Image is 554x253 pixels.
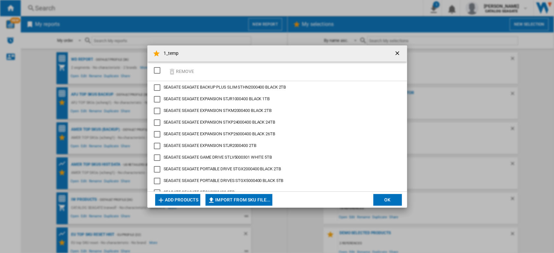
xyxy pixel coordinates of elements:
[164,85,286,90] span: SEAGATE SEAGATE BACKUP PLUS SLIM STHN2000400 BLACK 2TB
[154,143,395,149] md-checkbox: SEAGATE EXPANSION ‎STJR2000400 2TB
[154,119,395,126] md-checkbox: SEAGATE EXPANSION STKP24000400 BLACK 24TB
[154,84,395,91] md-checkbox: SEAGATE BACKUP PLUS SLIM STHN2000400 BLACK 2TB
[155,194,201,206] button: Add products
[154,178,395,184] md-checkbox: SEAGATE PORTABLE DRIVES STGX5000400 BLACK 5TB
[205,194,272,206] button: Import from SKU file...
[394,50,402,58] ng-md-icon: getI18NText('BUTTONS.CLOSE_DIALOG')
[147,45,407,208] md-dialog: 1_temp Remove ...
[164,120,275,125] span: SEAGATE SEAGATE EXPANSION STKP24000400 BLACK 24TB
[154,65,164,76] md-checkbox: SELECTIONS.EDITION_POPUP.SELECT_DESELECT
[164,178,284,183] span: SEAGATE SEAGATE PORTABLE DRIVES STGX5000400 BLACK 5TB
[164,190,235,195] span: SEAGATE SEAGATE STGX2000400 2TB
[164,166,281,171] span: SEAGATE SEAGATE PORTABLE DRIVE STGX2000400 BLACK 2TB
[160,50,179,57] h4: 1_temp
[154,96,395,102] md-checkbox: SEAGATE EXPANSION STJR1000400 BLACK 1TB
[391,47,404,60] button: getI18NText('BUTTONS.CLOSE_DIALOG')
[164,108,272,113] span: SEAGATE SEAGATE EXPANSION STKM2000400 BLACK 2TB
[166,64,196,79] button: Remove
[164,155,272,160] span: SEAGATE SEAGATE GAME DRIVE STLV5000301 WHITE 5TB
[154,131,395,138] md-checkbox: SEAGATE EXPANSION STKP26000400 BLACK 26TB
[373,194,402,206] button: OK
[154,108,395,114] md-checkbox: SEAGATE EXPANSION STKM2000400 BLACK 2TB
[154,166,395,173] md-checkbox: SEAGATE PORTABLE DRIVE STGX2000400 BLACK 2TB
[164,96,270,101] span: SEAGATE SEAGATE EXPANSION STJR1000400 BLACK 1TB
[164,143,256,148] span: SEAGATE SEAGATE EXPANSION ‎STJR2000400 2TB
[154,154,395,161] md-checkbox: SEAGATE GAME DRIVE STLV5000301 WHITE 5TB
[164,131,275,136] span: SEAGATE SEAGATE EXPANSION STKP26000400 BLACK 26TB
[154,189,395,196] md-checkbox: SEAGATE STGX2000400 2TB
